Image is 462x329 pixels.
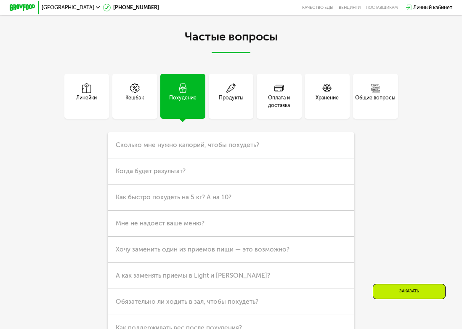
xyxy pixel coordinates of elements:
div: Кешбэк [125,94,144,110]
span: Когда будет результат? [116,167,186,175]
span: Мне не надоест ваше меню? [116,219,204,227]
div: Похудение [169,94,196,110]
div: Личный кабинет [413,4,452,11]
div: Оплата и доставка [257,94,302,110]
div: поставщикам [366,5,398,10]
div: Заказать [373,284,446,299]
span: Обязательно ли ходить в зал, чтобы похудеть? [116,298,258,305]
a: Качество еды [302,5,333,10]
a: [PHONE_NUMBER] [103,4,159,11]
span: А как заменять приемы в Light и [PERSON_NAME]? [116,272,270,279]
div: Общие вопросы [355,94,396,110]
span: Как быстро похудеть на 5 кг? А на 10? [116,193,231,201]
div: Продукты [219,94,244,110]
div: Линейки [76,94,97,110]
div: Хранение [316,94,339,110]
span: Сколько мне нужно калорий, чтобы похудеть? [116,141,259,149]
span: [GEOGRAPHIC_DATA] [42,5,94,10]
h2: Частые вопросы [51,30,411,53]
span: Хочу заменить один из приемов пищи — это возможно? [116,246,289,253]
a: Вендинги [339,5,361,10]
